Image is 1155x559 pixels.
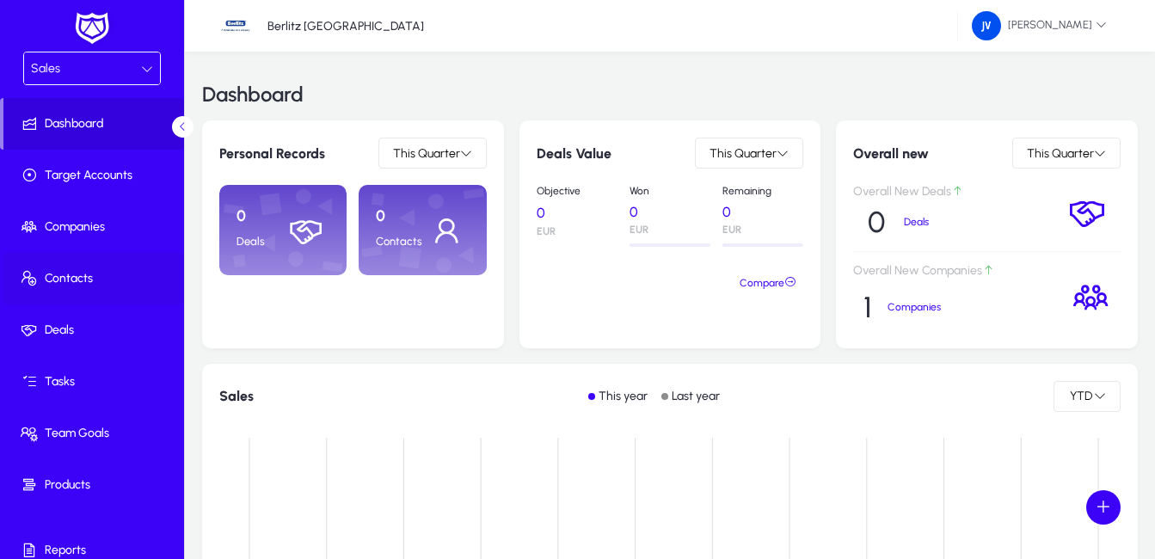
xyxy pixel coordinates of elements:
[3,270,187,287] span: Contacts
[722,224,803,236] p: EUR
[378,138,487,169] button: This Quarter
[376,235,422,249] p: Contacts
[710,146,777,161] span: This Quarter
[1027,146,1094,161] span: This Quarter
[630,185,710,197] p: Won
[3,459,187,511] a: Products
[267,19,424,34] p: Berlitz [GEOGRAPHIC_DATA]
[599,389,648,403] p: This year
[3,218,187,236] span: Companies
[537,225,617,238] p: EUR
[3,542,187,559] span: Reports
[1068,389,1094,403] span: YTD
[695,138,803,169] button: This Quarter
[3,356,187,408] a: Tasks
[863,290,872,325] p: 1
[3,304,187,356] a: Deals
[3,476,187,494] span: Products
[853,145,929,162] h6: Overall new
[202,84,304,105] h3: Dashboard
[972,11,1107,40] span: [PERSON_NAME]
[537,185,617,198] p: Objective
[868,205,885,240] p: 0
[904,216,957,228] p: Deals
[3,322,187,339] span: Deals
[3,425,187,442] span: Team Goals
[740,270,796,296] span: Compare
[722,185,803,197] p: Remaining
[853,185,1047,200] p: Overall New Deals
[853,264,1055,279] p: Overall New Companies
[733,267,803,298] button: Compare
[1054,381,1121,412] button: YTD
[972,11,1001,40] img: 162.png
[630,204,710,220] p: 0
[3,115,184,132] span: Dashboard
[3,373,187,390] span: Tasks
[3,150,187,201] a: Target Accounts
[672,389,720,403] p: Last year
[537,145,611,162] h6: Deals Value
[537,205,617,222] p: 0
[3,408,187,459] a: Team Goals
[393,146,460,161] span: This Quarter
[722,204,803,220] p: 0
[219,388,254,404] h1: Sales
[237,235,283,249] p: Deals
[71,10,114,46] img: white-logo.png
[3,201,187,253] a: Companies
[888,301,961,313] p: Companies
[219,9,252,42] img: 34.jpg
[31,61,60,76] span: Sales
[3,253,187,304] a: Contacts
[630,224,710,236] p: EUR
[376,207,422,226] p: 0
[3,167,187,184] span: Target Accounts
[1012,138,1121,169] button: This Quarter
[219,145,325,162] h6: Personal Records
[958,10,1121,41] button: [PERSON_NAME]
[237,207,283,226] p: 0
